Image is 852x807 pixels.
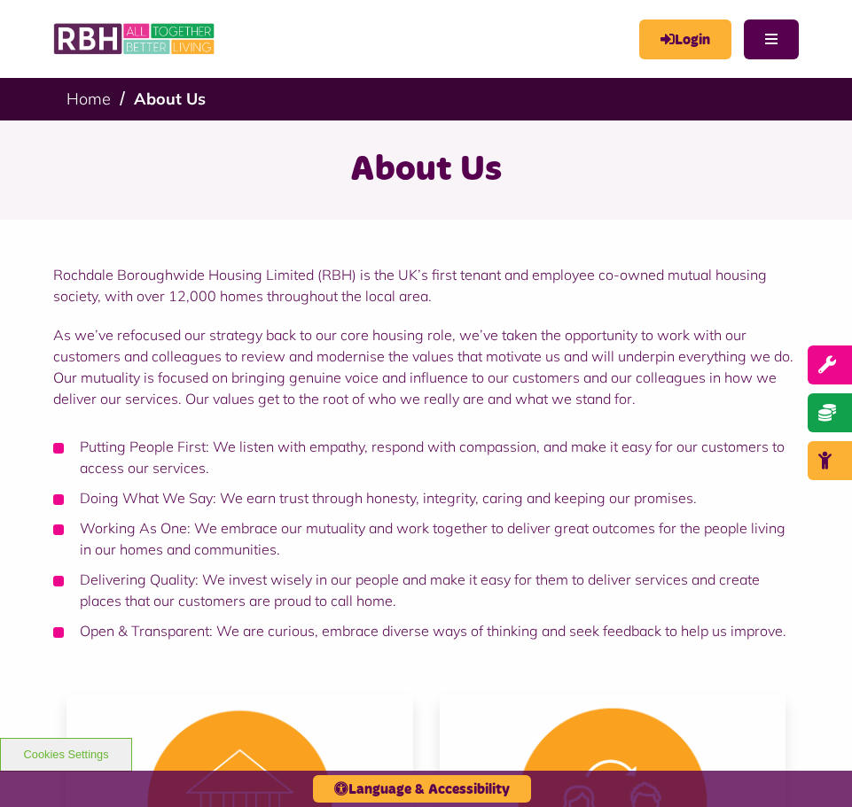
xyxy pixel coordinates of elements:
[53,264,799,307] p: Rochdale Boroughwide Housing Limited (RBH) is the UK’s first tenant and employee co-owned mutual ...
[53,324,799,409] p: As we’ve refocused our strategy back to our core housing role, we’ve taken the opportunity to wor...
[53,436,799,478] li: Putting People First: We listen with empathy, respond with compassion, and make it easy for our c...
[53,569,799,611] li: Delivering Quality: We invest wisely in our people and make it easy for them to deliver services ...
[313,775,531,803] button: Language & Accessibility
[772,727,852,807] iframe: Netcall Web Assistant for live chat
[744,19,799,59] button: Navigation
[53,18,217,60] img: RBH
[53,620,799,641] li: Open & Transparent: We are curious, embrace diverse ways of thinking and seek feedback to help us...
[639,19,731,59] a: MyRBH
[22,147,830,193] h1: About Us
[53,487,799,508] li: Doing What We Say: We earn trust through honesty, integrity, caring and keeping our promises.
[53,517,799,560] li: Working As One: We embrace our mutuality and work together to deliver great outcomes for the peop...
[134,89,206,109] a: About Us
[66,89,111,109] a: Home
